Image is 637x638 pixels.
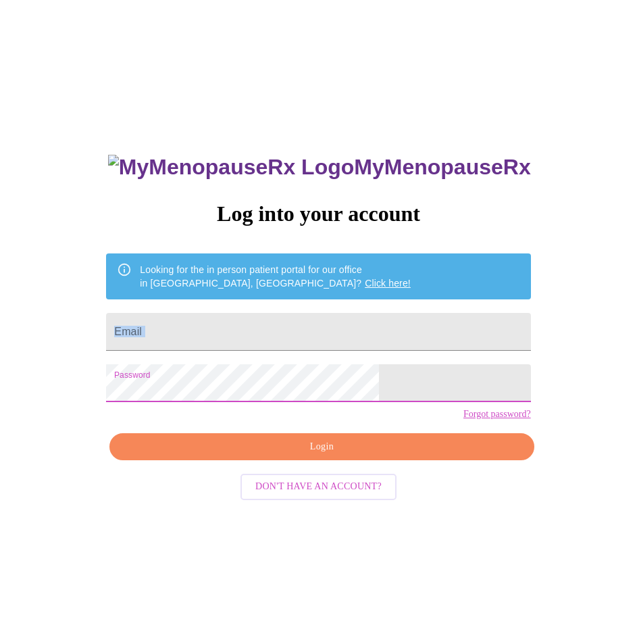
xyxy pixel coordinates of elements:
h3: Log into your account [106,201,530,226]
a: Don't have an account? [237,480,400,491]
a: Click here! [365,278,411,289]
button: Don't have an account? [240,474,397,500]
span: Login [125,439,518,456]
button: Login [109,433,534,461]
h3: MyMenopauseRx [108,155,531,180]
a: Forgot password? [463,409,531,420]
img: MyMenopauseRx Logo [108,155,354,180]
span: Don't have an account? [255,478,382,495]
div: Looking for the in person patient portal for our office in [GEOGRAPHIC_DATA], [GEOGRAPHIC_DATA]? [140,257,411,295]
